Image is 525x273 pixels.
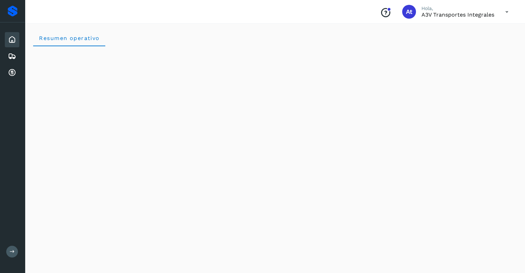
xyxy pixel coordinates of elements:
p: A3V transportes integrales [421,11,494,18]
div: Inicio [5,32,19,47]
span: Resumen operativo [39,35,100,41]
p: Hola, [421,6,494,11]
div: Embarques [5,49,19,64]
div: Cuentas por cobrar [5,65,19,80]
